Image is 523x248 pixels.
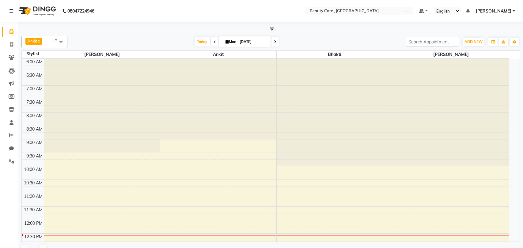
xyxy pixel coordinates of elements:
span: Today [195,37,210,46]
a: x [37,39,40,43]
div: 10:00 AM [23,166,44,173]
div: 11:30 AM [23,207,44,213]
button: ADD NEW [463,38,484,46]
div: 12:30 PM [23,234,44,240]
div: 8:00 AM [25,113,44,119]
span: Mon [224,39,238,44]
span: [PERSON_NAME] [44,51,160,58]
div: 7:30 AM [25,99,44,105]
div: 6:30 AM [25,72,44,79]
div: 8:30 AM [25,126,44,132]
span: ADD NEW [464,39,483,44]
div: Stylist [22,51,44,57]
div: 6:00 AM [25,59,44,65]
div: 7:00 AM [25,86,44,92]
span: Bhakti [277,51,393,58]
img: logo [16,2,58,20]
span: Ankit [160,51,276,58]
input: 2025-09-01 [238,37,268,46]
div: 10:30 AM [23,180,44,186]
div: 9:00 AM [25,139,44,146]
b: 08047224946 [67,2,94,20]
div: 12:00 PM [23,220,44,227]
span: +3 [53,38,62,43]
span: [PERSON_NAME] [476,8,511,14]
div: 11:00 AM [23,193,44,200]
div: 9:30 AM [25,153,44,159]
input: Search Appointment [406,37,459,46]
span: Ankit [27,39,37,43]
span: [PERSON_NAME] [393,51,509,58]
